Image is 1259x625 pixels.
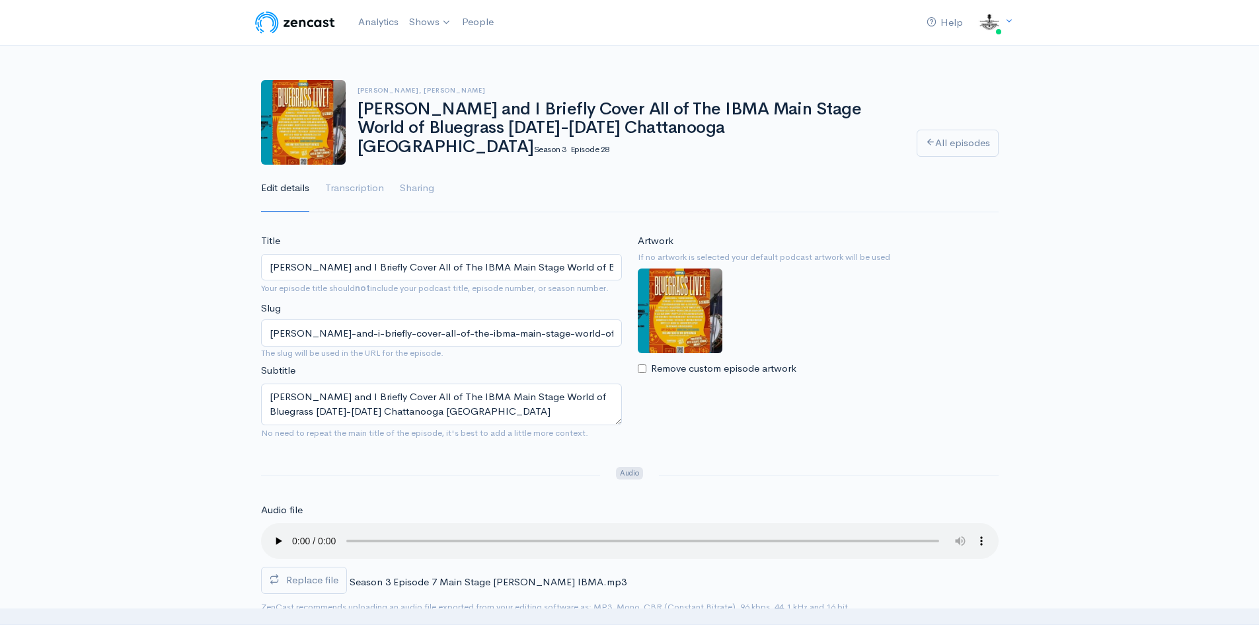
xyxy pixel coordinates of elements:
[534,144,566,155] small: Season 3
[261,347,622,360] small: The slug will be used in the URL for the episode.
[404,8,457,37] a: Shows
[286,573,338,586] span: Replace file
[570,144,609,155] small: Episode 28
[917,130,999,157] a: All episodes
[261,301,281,316] label: Slug
[261,601,848,612] small: ZenCast recommends uploading an audio file exported from your editing software as: MP3, Mono, CBR...
[253,9,337,36] img: ZenCast Logo
[358,100,901,157] h1: [PERSON_NAME] and I Briefly Cover All of The IBMA Main Stage World of Bluegrass [DATE]-[DATE] Cha...
[261,503,303,518] label: Audio file
[400,165,434,212] a: Sharing
[261,363,295,378] label: Subtitle
[638,233,673,249] label: Artwork
[261,282,609,294] small: Your episode title should include your podcast title, episode number, or season number.
[350,575,627,588] span: Season 3 Episode 7 Main Stage [PERSON_NAME] IBMA.mp3
[921,9,968,37] a: Help
[261,384,622,425] textarea: [PERSON_NAME] and I Briefly Cover All of The IBMA Main Stage World of Bluegrass [DATE]-[DATE] Cha...
[261,254,622,281] input: What is the episode's title?
[358,87,901,94] h6: [PERSON_NAME], [PERSON_NAME]
[651,361,796,376] label: Remove custom episode artwork
[261,427,588,438] small: No need to repeat the main title of the episode, it's best to add a little more context.
[353,8,404,36] a: Analytics
[355,282,370,294] strong: not
[616,467,643,479] span: Audio
[976,9,1003,36] img: ...
[261,319,622,347] input: title-of-episode
[457,8,499,36] a: People
[261,233,280,249] label: Title
[638,251,999,264] small: If no artwork is selected your default podcast artwork will be used
[261,165,309,212] a: Edit details
[325,165,384,212] a: Transcription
